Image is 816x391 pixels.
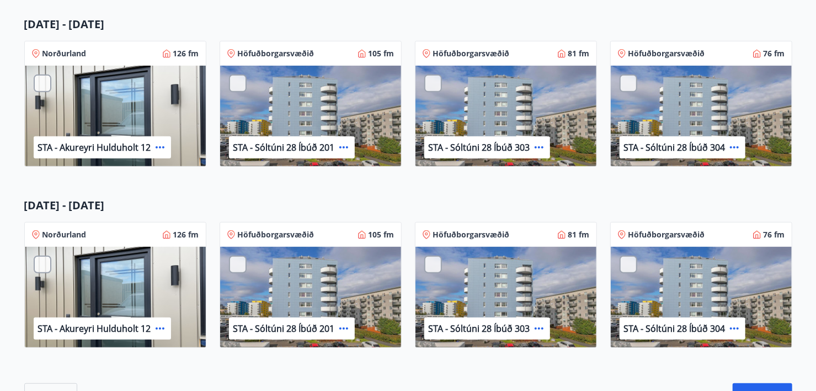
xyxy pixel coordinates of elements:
font: Norðurland [42,48,87,59]
img: Paella-réttur [220,247,401,348]
img: Paella-réttur [415,66,596,167]
font: 81 [568,48,577,59]
font: STA - Sóltúni 28 Íbúð 304 [624,141,726,154]
font: 81 [568,229,577,240]
font: fm [384,48,394,59]
img: Paella-réttur [415,247,596,348]
font: 126 [173,229,186,240]
img: Paella-réttur [220,66,401,167]
font: [DATE] - [DATE] [24,198,105,213]
font: 76 [764,48,772,59]
font: fm [579,229,590,240]
font: fm [775,48,785,59]
font: STA - Sóltúni 28 Íbúð 303 [429,141,530,154]
img: Paella-réttur [25,66,206,167]
font: Höfuðborgarsvæðið [433,48,510,59]
font: STA - Sóltúni 28 Íbúð 201 [233,141,335,154]
font: Höfuðborgarsvæðið [433,229,510,240]
font: 126 [173,48,186,59]
font: 105 [369,48,382,59]
font: [DATE] - [DATE] [24,17,105,31]
font: fm [579,48,590,59]
font: fm [189,229,199,240]
font: fm [189,48,199,59]
font: Höfuðborgarsvæðið [238,48,314,59]
font: Höfuðborgarsvæðið [628,48,705,59]
img: Paella-réttur [611,247,792,348]
font: fm [384,229,394,240]
font: STA - Akureyri Hulduholt 12 [38,141,151,154]
font: Norðurland [42,229,87,240]
font: 76 [764,229,772,240]
font: STA - Sóltúni 28 Íbúð 201 [233,323,335,335]
font: 105 [369,229,382,240]
font: fm [775,229,785,240]
font: STA - Sóltúni 28 Íbúð 304 [624,323,726,335]
font: STA - Akureyri Hulduholt 12 [38,323,151,335]
img: Paella-réttur [25,247,206,348]
font: Höfuðborgarsvæðið [238,229,314,240]
font: STA - Sóltúni 28 Íbúð 303 [429,323,530,335]
font: Höfuðborgarsvæðið [628,229,705,240]
img: Paella-réttur [611,66,792,167]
